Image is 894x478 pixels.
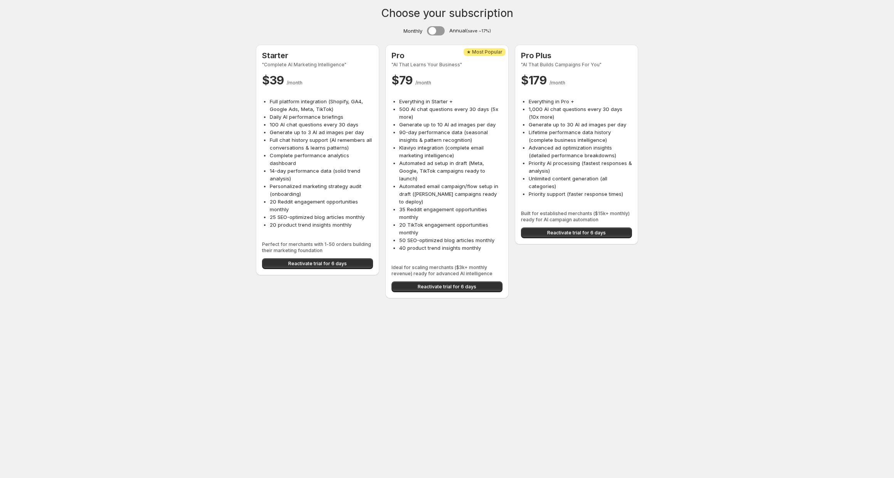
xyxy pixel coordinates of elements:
span: "Complete AI Marketing Intelligence" [262,62,373,68]
li: Generate up to 30 AI ad images per day [529,121,632,128]
li: 20 product trend insights monthly [270,221,373,229]
span: Reactivate trial for 6 days [418,284,476,290]
li: 90-day performance data (seasonal insights & pattern recognition) [399,128,502,144]
li: 100 AI chat questions every 30 days [270,121,373,128]
li: Klaviyo integration (complete email marketing intelligence) [399,144,502,159]
span: ★ Most Popular [467,49,502,55]
li: Generate up to 3 AI ad images per day [270,128,373,136]
span: "AI That Learns Your Business" [392,62,502,68]
span: / month [287,80,302,86]
span: Annual [449,27,491,35]
span: / month [415,80,431,86]
li: 50 SEO-optimized blog articles monthly [399,236,502,244]
span: / month [550,80,565,86]
li: 1,000 AI chat questions every 30 days (10x more) [529,105,632,121]
li: 20 TikTok engagement opportunities monthly [399,221,502,236]
li: Priority support (faster response times) [529,190,632,198]
span: Built for established merchants ($15k+ monthly) ready for AI campaign automation [521,210,632,223]
span: "AI That Builds Campaigns For You" [521,62,632,68]
button: Reactivate trial for 6 days [262,258,373,269]
li: Everything in Pro + [529,98,632,105]
p: $ 179 [521,72,632,88]
span: Reactivate trial for 6 days [547,230,606,236]
li: Generate up to 10 AI ad images per day [399,121,502,128]
li: 500 AI chat questions every 30 days (5x more) [399,105,502,121]
li: Full platform integration (Shopify, GA4, Google Ads, Meta, TikTok) [270,98,373,113]
li: Full chat history support (AI remembers all conversations & learns patterns) [270,136,373,151]
li: Priority AI processing (fastest responses & analysis) [529,159,632,175]
li: 14-day performance data (solid trend analysis) [270,167,373,182]
span: Monthly [403,27,422,35]
button: Reactivate trial for 6 days [521,227,632,238]
li: Everything in Starter + [399,98,502,105]
h2: Starter [262,51,373,60]
span: Ideal for scaling merchants ($3k+ monthly revenue) ready for advanced AI intelligence [392,264,502,277]
li: Advanced ad optimization insights (detailed performance breakdowns) [529,144,632,159]
li: Automated ad setup in draft (Meta, Google, TikTok campaigns ready to launch) [399,159,502,182]
li: Lifetime performance data history (complete business intelligence) [529,128,632,144]
li: 20 Reddit engagement opportunities monthly [270,198,373,213]
li: Daily AI performance briefings [270,113,373,121]
li: 25 SEO-optimized blog articles monthly [270,213,373,221]
li: Personalized marketing strategy audit (onboarding) [270,182,373,198]
h2: Pro Plus [521,51,632,60]
li: 35 Reddit engagement opportunities monthly [399,205,502,221]
button: Reactivate trial for 6 days [392,281,502,292]
li: 40 product trend insights monthly [399,244,502,252]
p: $ 39 [262,72,373,88]
h2: Pro [392,51,502,60]
span: Reactivate trial for 6 days [288,261,347,267]
span: Perfect for merchants with 1-50 orders building their marketing foundation [262,241,373,254]
small: (save ~17%) [466,29,491,34]
li: Unlimited content generation (all categories) [529,175,632,190]
p: $ 79 [392,72,502,88]
li: Automated email campaign/flow setup in draft ([PERSON_NAME] campaigns ready to deploy) [399,182,502,205]
li: Complete performance analytics dashboard [270,151,373,167]
h1: Choose your subscription [381,9,513,17]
